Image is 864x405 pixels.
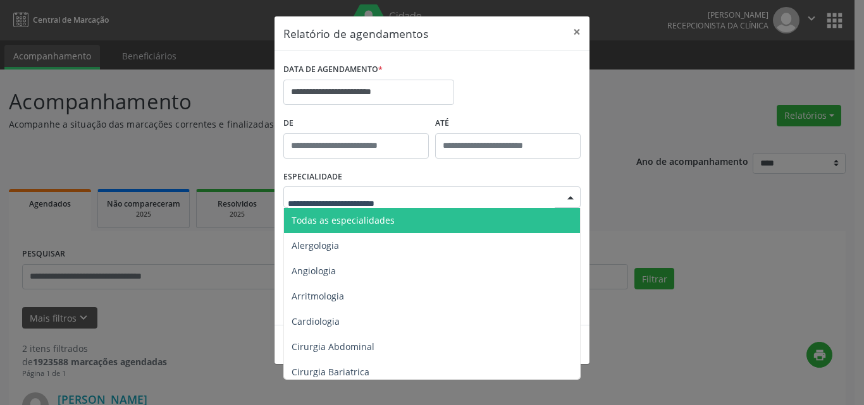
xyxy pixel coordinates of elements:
button: Close [564,16,589,47]
h5: Relatório de agendamentos [283,25,428,42]
span: Arritmologia [292,290,344,302]
span: Angiologia [292,265,336,277]
label: ATÉ [435,114,581,133]
label: De [283,114,429,133]
span: Cardiologia [292,315,340,327]
span: Alergologia [292,239,339,251]
span: Cirurgia Bariatrica [292,366,369,378]
span: Todas as especialidades [292,214,395,226]
span: Cirurgia Abdominal [292,341,374,353]
label: DATA DE AGENDAMENTO [283,60,383,80]
label: ESPECIALIDADE [283,167,342,187]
